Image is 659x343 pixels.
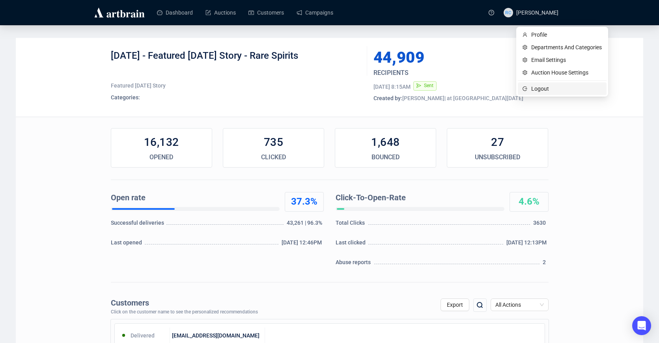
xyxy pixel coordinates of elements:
button: Export [441,298,469,311]
div: [DATE] 12:46PM [282,239,324,250]
img: logo [93,6,146,19]
a: Customers [248,2,284,23]
div: Total Clicks [336,219,367,231]
div: 2 [543,258,548,270]
div: Open Intercom Messenger [632,316,651,335]
span: Logout [531,84,602,93]
div: Click-To-Open-Rate [336,192,501,204]
div: 1,648 [335,134,436,150]
div: 4.6% [510,196,548,208]
a: Auctions [205,2,236,23]
div: [DATE] 8:15AM [373,83,411,91]
span: question-circle [489,10,494,15]
span: setting [523,70,528,75]
span: setting [523,58,528,62]
div: Last clicked [336,239,368,250]
span: logout [523,86,528,91]
div: 735 [223,134,324,150]
div: RECIPIENTS [373,68,519,78]
span: RC [505,9,511,16]
div: OPENED [111,153,212,162]
div: Open rate [111,192,276,204]
span: Departments And Categories [531,43,602,52]
span: Profile [531,30,602,39]
div: Featured [DATE] Story [111,82,361,89]
a: Dashboard [157,2,193,23]
span: Categories: [111,94,140,101]
img: search.png [475,300,485,310]
span: setting [523,45,528,50]
span: Created by: [373,95,402,101]
span: send [416,83,421,88]
div: Successful deliveries [111,219,166,231]
div: 3630 [533,219,548,231]
div: CLICKED [223,153,324,162]
div: 43,261 | 96.3% [287,219,324,231]
div: BOUNCED [335,153,436,162]
span: Export [447,302,463,308]
div: [PERSON_NAME] | at [GEOGRAPHIC_DATA][DATE] [373,94,549,102]
div: Last opened [111,239,144,250]
span: Sent [424,83,433,88]
span: [PERSON_NAME] [516,9,558,16]
div: Abuse reports [336,258,373,270]
div: 44,909 [373,50,512,65]
span: user [523,32,528,37]
a: Campaigns [297,2,333,23]
div: Click on the customer name to see the personalized recommendations [111,309,258,315]
div: [DATE] 12:13PM [506,239,549,250]
div: Customers [111,298,258,308]
div: 27 [447,134,548,150]
span: Email Settings [531,56,602,64]
div: [DATE] - Featured [DATE] Story - Rare Spirits [111,50,361,73]
span: Auction House Settings [531,68,602,77]
div: 37.3% [285,196,323,208]
div: 16,132 [111,134,212,150]
span: All Actions [495,299,544,311]
div: UNSUBSCRIBED [447,153,548,162]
